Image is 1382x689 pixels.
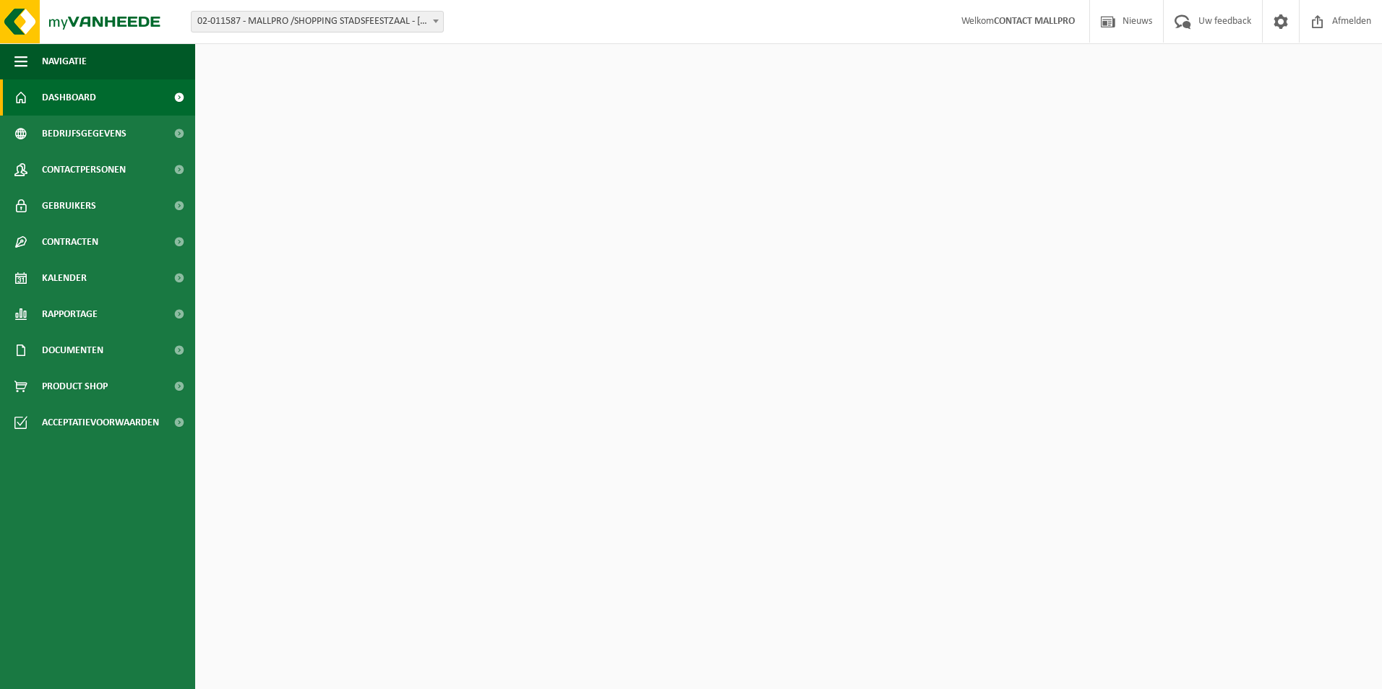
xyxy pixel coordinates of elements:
span: Rapportage [42,296,98,332]
span: 02-011587 - MALLPRO /SHOPPING STADSFEESTZAAL - ANTWERPEN [192,12,443,32]
span: Documenten [42,332,103,368]
span: Navigatie [42,43,87,79]
span: Acceptatievoorwaarden [42,404,159,441]
span: Contracten [42,224,98,260]
span: Bedrijfsgegevens [42,116,126,152]
strong: CONTACT MALLPRO [994,16,1075,27]
span: 02-011587 - MALLPRO /SHOPPING STADSFEESTZAAL - ANTWERPEN [191,11,444,32]
span: Kalender [42,260,87,296]
span: Dashboard [42,79,96,116]
span: Gebruikers [42,188,96,224]
span: Product Shop [42,368,108,404]
span: Contactpersonen [42,152,126,188]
